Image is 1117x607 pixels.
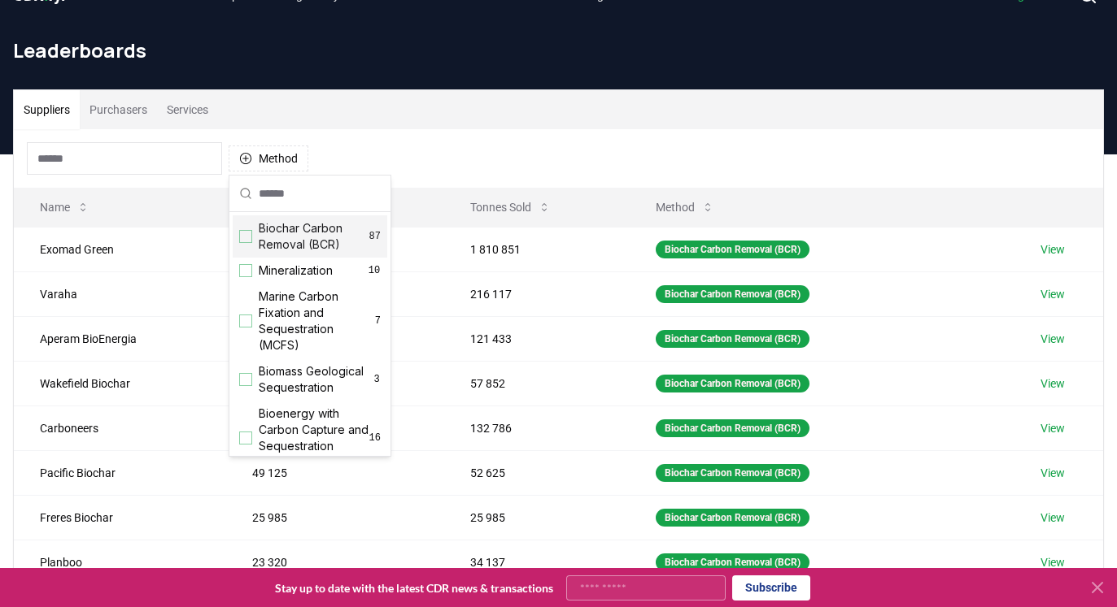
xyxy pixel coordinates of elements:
[1041,241,1065,258] a: View
[444,361,630,405] td: 57 852
[27,191,103,223] button: Name
[229,145,308,171] button: Method
[656,241,809,258] div: Biochar Carbon Removal (BCR)
[14,540,226,584] td: Planboo
[226,271,444,316] td: 100 784
[226,540,444,584] td: 23 320
[14,405,226,450] td: Carboneers
[457,191,564,223] button: Tonnes Sold
[226,405,444,450] td: 53 601
[14,361,226,405] td: Wakefield Biochar
[444,271,630,316] td: 216 117
[656,375,809,392] div: Biochar Carbon Removal (BCR)
[444,450,630,495] td: 52 625
[643,191,727,223] button: Method
[259,363,373,396] span: Biomass Geological Sequestration
[444,227,630,271] td: 1 810 851
[1041,331,1065,347] a: View
[259,405,369,470] span: Bioenergy with Carbon Capture and Sequestration (BECCS)
[1041,286,1065,302] a: View
[1041,465,1065,481] a: View
[259,288,375,353] span: Marine Carbon Fixation and Sequestration (MCFS)
[656,553,809,571] div: Biochar Carbon Removal (BCR)
[444,540,630,584] td: 34 137
[1041,554,1065,570] a: View
[80,90,157,129] button: Purchasers
[259,220,369,253] span: Biochar Carbon Removal (BCR)
[157,90,218,129] button: Services
[14,271,226,316] td: Varaha
[226,495,444,540] td: 25 985
[656,464,809,482] div: Biochar Carbon Removal (BCR)
[226,361,444,405] td: 57 844
[1041,420,1065,436] a: View
[13,37,1104,63] h1: Leaderboards
[1041,509,1065,526] a: View
[369,230,381,243] span: 87
[373,373,381,386] span: 3
[1041,375,1065,392] a: View
[656,285,809,303] div: Biochar Carbon Removal (BCR)
[14,90,80,129] button: Suppliers
[259,262,333,279] span: Mineralization
[656,330,809,348] div: Biochar Carbon Removal (BCR)
[226,227,444,271] td: 195 912
[444,316,630,361] td: 121 433
[444,405,630,450] td: 132 786
[444,495,630,540] td: 25 985
[368,264,381,277] span: 10
[226,450,444,495] td: 49 125
[14,495,226,540] td: Freres Biochar
[375,314,381,327] span: 7
[14,316,226,361] td: Aperam BioEnergia
[14,450,226,495] td: Pacific Biochar
[226,316,444,361] td: 89 548
[14,227,226,271] td: Exomad Green
[656,509,809,527] div: Biochar Carbon Removal (BCR)
[369,431,381,444] span: 16
[656,419,809,437] div: Biochar Carbon Removal (BCR)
